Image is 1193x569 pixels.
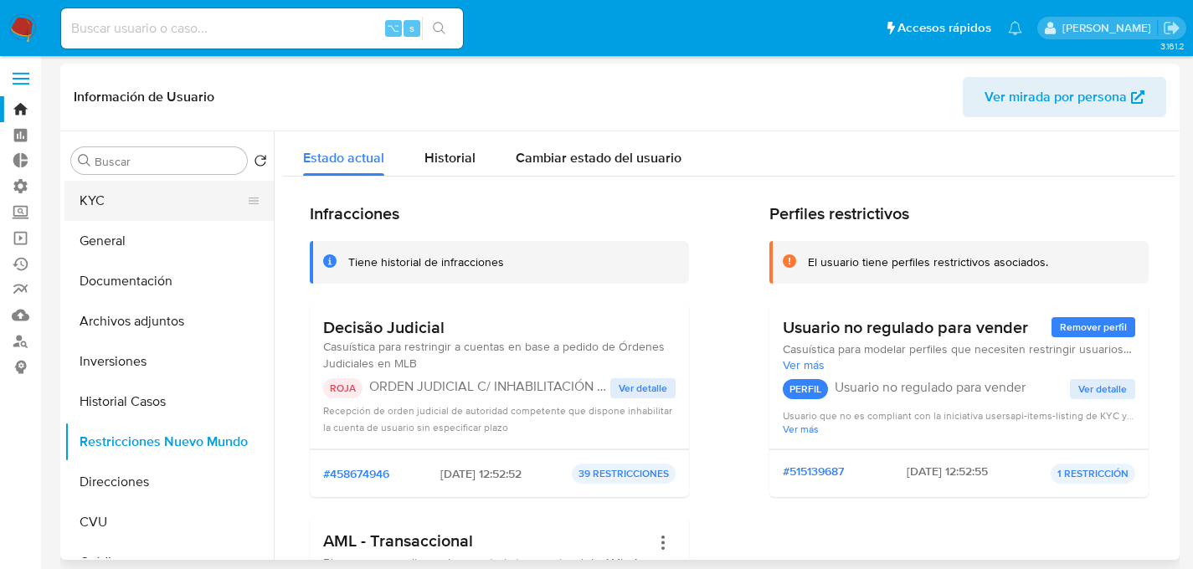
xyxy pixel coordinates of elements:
[409,20,414,36] span: s
[64,382,274,422] button: Historial Casos
[61,18,463,39] input: Buscar usuario o caso...
[64,261,274,301] button: Documentación
[95,154,240,169] input: Buscar
[985,77,1127,117] span: Ver mirada por persona
[64,422,274,462] button: Restricciones Nuevo Mundo
[254,154,267,172] button: Volver al orden por defecto
[64,341,274,382] button: Inversiones
[1062,20,1157,36] p: facundo.marin@mercadolibre.com
[64,221,274,261] button: General
[963,77,1166,117] button: Ver mirada por persona
[64,301,274,341] button: Archivos adjuntos
[422,17,456,40] button: search-icon
[78,154,91,167] button: Buscar
[897,19,991,37] span: Accesos rápidos
[64,181,260,221] button: KYC
[387,20,399,36] span: ⌥
[64,462,274,502] button: Direcciones
[1008,21,1022,35] a: Notificaciones
[64,502,274,542] button: CVU
[1163,19,1180,37] a: Salir
[74,89,214,105] h1: Información de Usuario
